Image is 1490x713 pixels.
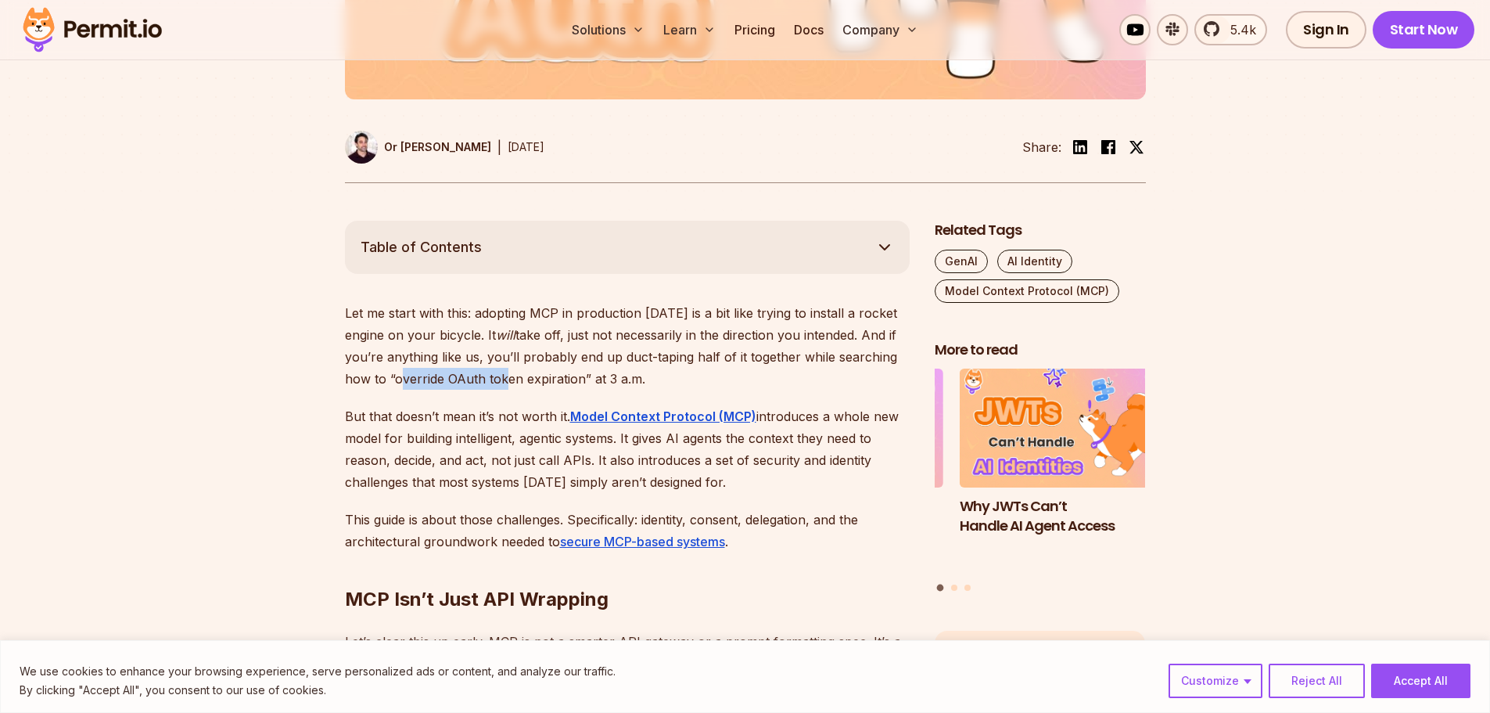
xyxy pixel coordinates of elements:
[497,138,501,157] div: |
[20,662,616,681] p: We use cookies to enhance your browsing experience, serve personalized ads or content, and analyz...
[384,139,491,155] p: Or [PERSON_NAME]
[345,509,910,553] p: This guide is about those challenges. Specifically: identity, consent, delegation, and the archit...
[788,14,830,45] a: Docs
[960,369,1171,574] a: Why JWTs Can’t Handle AI Agent AccessWhy JWTs Can’t Handle AI Agent Access
[16,3,169,56] img: Permit logo
[935,250,988,273] a: GenAI
[1169,664,1262,698] button: Customize
[1371,664,1470,698] button: Accept All
[960,497,1171,536] h3: Why JWTs Can’t Handle AI Agent Access
[951,585,957,591] button: Go to slide 2
[345,302,910,390] p: Let me start with this: adopting MCP in production [DATE] is a bit like trying to install a rocke...
[345,524,910,612] h2: MCP Isn’t Just API Wrapping
[1269,664,1365,698] button: Reject All
[1129,139,1144,155] img: twitter
[732,369,943,488] img: Delegating AI Permissions to Human Users with Permit.io’s Access Request MCP
[496,327,515,343] em: will
[997,250,1072,273] a: AI Identity
[935,279,1119,303] a: Model Context Protocol (MCP)
[960,369,1171,488] img: Why JWTs Can’t Handle AI Agent Access
[836,14,925,45] button: Company
[935,340,1146,360] h2: More to read
[345,221,910,274] button: Table of Contents
[1221,20,1256,39] span: 5.4k
[565,14,651,45] button: Solutions
[345,131,491,164] a: Or [PERSON_NAME]
[570,409,756,424] a: Model Context Protocol (MCP)
[960,369,1171,574] li: 1 of 3
[345,631,910,697] p: Let’s clear this up early. MCP is not a smarter API gateway or a prompt formatting spec. It’s a p...
[560,534,725,549] a: secure MCP-based systems
[1286,11,1366,49] a: Sign In
[1194,14,1267,45] a: 5.4k
[935,221,1146,240] h2: Related Tags
[657,14,722,45] button: Learn
[732,369,943,574] li: 3 of 3
[1071,138,1090,157] img: linkedin
[361,236,482,258] span: Table of Contents
[937,584,944,591] button: Go to slide 1
[345,131,378,164] img: Or Weis
[964,585,971,591] button: Go to slide 3
[732,497,943,574] h3: Delegating AI Permissions to Human Users with [DOMAIN_NAME]’s Access Request MCP
[728,14,781,45] a: Pricing
[20,681,616,700] p: By clicking "Accept All", you consent to our use of cookies.
[345,405,910,493] p: But that doesn’t mean it’s not worth it. introduces a whole new model for building intelligent, a...
[1022,138,1061,157] li: Share:
[1099,138,1118,157] img: facebook
[1373,11,1475,49] a: Start Now
[935,369,1146,593] div: Posts
[508,140,544,153] time: [DATE]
